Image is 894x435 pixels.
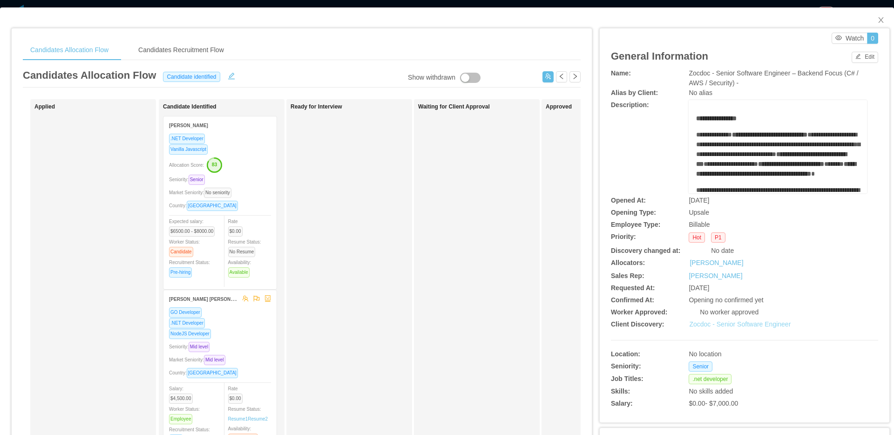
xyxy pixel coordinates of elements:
span: Worker Status: [169,239,200,254]
div: rdw-wrapper [689,100,867,193]
strong: [PERSON_NAME] [PERSON_NAME] [PERSON_NAME] [169,295,289,302]
i: icon: close [877,16,885,24]
a: Resume2 [248,415,268,422]
span: .NET Developer [169,318,205,328]
span: $6500.00 - $8000.00 [169,226,215,237]
a: Resume1 [228,415,248,422]
b: Name: [611,69,631,77]
span: .net developer [689,374,731,384]
span: Rate [228,219,246,234]
b: Skills: [611,387,630,395]
a: Zocdoc - Senior Software Engineer [689,320,791,328]
span: Pre-hiring [169,267,192,278]
b: Location: [611,350,640,358]
button: icon: editEdit [852,52,878,63]
span: Recruitment Status: [169,260,210,275]
button: 0 [867,33,878,44]
button: icon: edit [224,70,239,80]
span: Opening no confirmed yet [689,296,763,304]
a: [PERSON_NAME] [689,272,742,279]
span: Mid level [204,355,225,365]
span: Market Seniority: [169,190,235,195]
b: Job Titles: [611,375,643,382]
b: Employee Type: [611,221,660,228]
button: icon: right [569,71,581,82]
span: Country: [169,203,242,208]
span: No date [711,247,734,254]
b: Salary: [611,400,633,407]
b: Allocators: [611,259,645,266]
span: team [242,295,249,302]
b: Worker Approved: [611,308,667,316]
span: No skills added [689,387,733,395]
b: Confirmed At: [611,296,654,304]
a: [PERSON_NAME] [690,258,743,268]
span: Rate [228,386,246,401]
span: Senior [689,361,712,372]
h1: Waiting for Client Approval [418,103,549,110]
b: Description: [611,101,649,109]
span: [DATE] [689,197,709,204]
div: No location [689,349,822,359]
strong: [PERSON_NAME] [169,123,208,128]
h1: Candidate Identified [163,103,293,110]
span: Availability: [228,260,253,275]
span: Mid level [189,342,210,352]
span: robot [264,295,271,302]
button: 83 [204,157,223,172]
h1: Applied [34,103,165,110]
span: Market Seniority: [169,357,229,362]
b: Client Discovery: [611,320,664,328]
span: $0.00 - $7,000.00 [689,400,738,407]
span: Seniority: [169,177,209,182]
span: Expected salary: [169,219,218,234]
h1: Approved [546,103,676,110]
div: rdw-editor [696,114,860,207]
span: GO Developer [169,307,202,318]
span: No alias [689,89,712,96]
span: $0.00 [228,226,243,237]
b: Opening Type: [611,209,656,216]
span: [GEOGRAPHIC_DATA] [187,201,238,211]
span: $4,500.00 [169,394,193,404]
span: Candidate identified [163,72,220,82]
span: $0.00 [228,394,243,404]
b: Discovery changed at: [611,247,680,254]
b: Seniority: [611,362,641,370]
b: Priority: [611,233,636,240]
span: No worker approved [700,308,759,316]
article: Candidates Allocation Flow [23,68,156,83]
b: Sales Rep: [611,272,644,279]
span: Resume Status: [228,407,268,421]
div: Candidates Recruitment Flow [131,40,231,61]
span: Candidate [169,247,193,257]
span: Seniority: [169,344,213,349]
span: [DATE] [689,284,709,292]
span: Salary: [169,386,196,401]
b: Alias by Client: [611,89,658,96]
b: Opened At: [611,197,646,204]
span: Allocation Score: [169,163,204,168]
span: NodeJS Developer [169,329,211,339]
span: No seniority [204,188,231,198]
span: Vanilla Javascript [169,144,208,155]
button: icon: usergroup-add [542,71,554,82]
b: Requested At: [611,284,655,292]
span: Country: [169,370,242,375]
span: P1 [711,232,725,243]
button: Close [868,7,894,34]
div: Show withdrawn [408,73,455,83]
span: Available [228,267,250,278]
span: flag [253,295,260,302]
span: No Resume [228,247,256,257]
span: Upsale [689,209,709,216]
div: Candidates Allocation Flow [23,40,116,61]
span: Hot [689,232,705,243]
span: [GEOGRAPHIC_DATA] [187,368,238,378]
button: icon: left [556,71,567,82]
span: Resume Status: [228,239,261,254]
text: 83 [212,162,217,167]
span: Billable [689,221,710,228]
span: Senior [189,175,205,185]
span: .NET Developer [169,134,205,144]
